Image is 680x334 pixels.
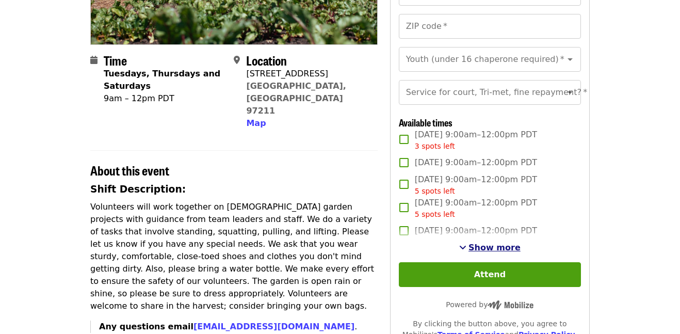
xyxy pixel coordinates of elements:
[563,52,577,67] button: Open
[246,51,287,69] span: Location
[468,243,521,252] span: Show more
[104,69,220,91] strong: Tuesdays, Thursdays and Saturdays
[399,116,452,129] span: Available times
[446,300,533,309] span: Powered by
[90,55,98,65] i: calendar icon
[90,161,169,179] span: About this event
[246,81,346,116] a: [GEOGRAPHIC_DATA], [GEOGRAPHIC_DATA] 97211
[193,322,354,331] a: [EMAIL_ADDRESS][DOMAIN_NAME]
[246,68,369,80] div: [STREET_ADDRESS]
[99,322,354,331] strong: Any questions email
[246,118,266,128] span: Map
[488,300,533,310] img: Powered by Mobilize
[104,51,127,69] span: Time
[104,92,225,105] div: 9am – 12pm PDT
[415,156,537,169] span: [DATE] 9:00am–12:00pm PDT
[234,55,240,65] i: map-marker-alt icon
[246,117,266,130] button: Map
[415,225,537,237] span: [DATE] 9:00am–12:00pm PDT
[459,242,521,254] button: See more timeslots
[415,210,455,218] span: 5 spots left
[563,85,577,100] button: Open
[415,187,455,195] span: 5 spots left
[415,142,455,150] span: 3 spots left
[99,321,378,333] p: .
[90,184,186,195] strong: Shift Description:
[90,201,378,312] p: Volunteers will work together on [DEMOGRAPHIC_DATA] garden projects with guidance from team leade...
[399,262,581,287] button: Attend
[399,14,581,39] input: ZIP code
[415,197,537,220] span: [DATE] 9:00am–12:00pm PDT
[415,173,537,197] span: [DATE] 9:00am–12:00pm PDT
[415,129,537,152] span: [DATE] 9:00am–12:00pm PDT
